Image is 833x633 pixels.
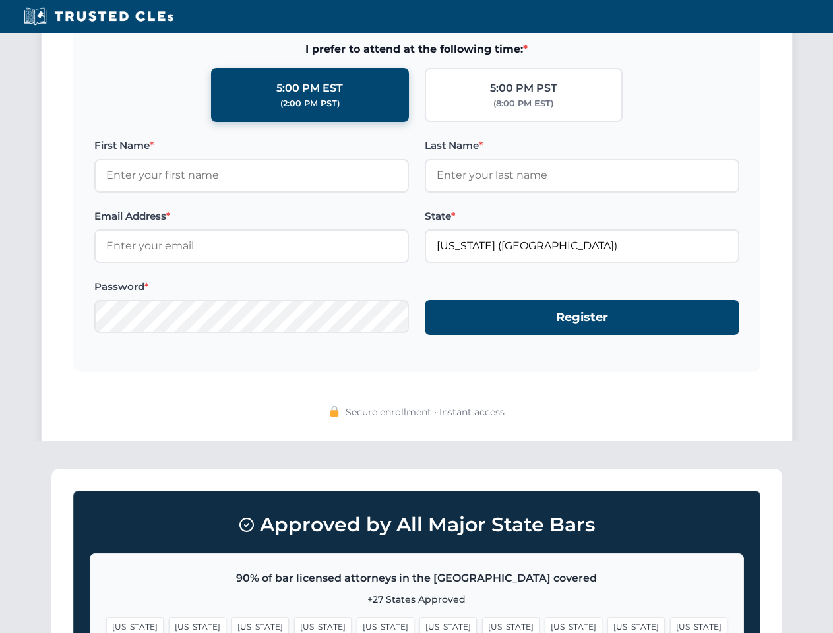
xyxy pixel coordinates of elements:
[280,97,340,110] div: (2:00 PM PST)
[493,97,553,110] div: (8:00 PM EST)
[425,229,739,262] input: Florida (FL)
[106,570,727,587] p: 90% of bar licensed attorneys in the [GEOGRAPHIC_DATA] covered
[94,41,739,58] span: I prefer to attend at the following time:
[425,300,739,335] button: Register
[94,208,409,224] label: Email Address
[425,208,739,224] label: State
[94,159,409,192] input: Enter your first name
[90,507,744,543] h3: Approved by All Major State Bars
[346,405,505,419] span: Secure enrollment • Instant access
[94,229,409,262] input: Enter your email
[20,7,177,26] img: Trusted CLEs
[425,138,739,154] label: Last Name
[276,80,343,97] div: 5:00 PM EST
[94,138,409,154] label: First Name
[490,80,557,97] div: 5:00 PM PST
[106,592,727,607] p: +27 States Approved
[94,279,409,295] label: Password
[425,159,739,192] input: Enter your last name
[329,406,340,417] img: 🔒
